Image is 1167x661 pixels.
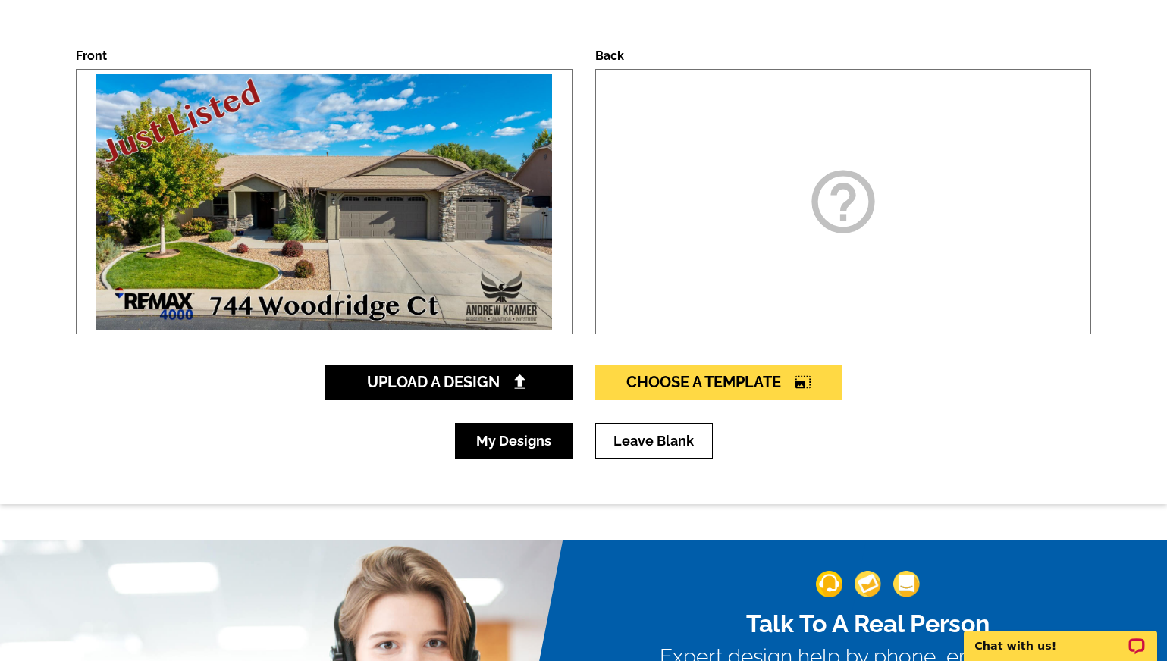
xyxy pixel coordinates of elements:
[595,49,624,63] label: Back
[455,423,573,459] a: My Designs
[954,613,1167,661] iframe: LiveChat chat widget
[595,423,713,459] a: Leave Blank
[855,571,881,597] img: support-img-2.png
[816,571,842,597] img: support-img-1.png
[893,571,920,597] img: support-img-3_1.png
[795,374,811,390] i: photo_size_select_large
[325,365,573,400] a: Upload A Design
[805,164,881,240] i: help_outline
[367,373,530,391] span: Upload A Design
[626,373,811,391] span: Choose A Template
[595,365,842,400] a: Choose A Templatephoto_size_select_large
[660,609,1077,638] h2: Talk To A Real Person
[92,70,556,334] img: large-thumb.jpg
[76,49,107,63] label: Front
